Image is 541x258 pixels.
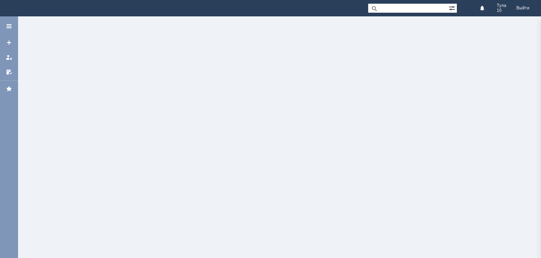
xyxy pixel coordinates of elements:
[2,51,16,64] a: Мои заявки
[2,36,16,49] a: Создать заявку
[497,3,507,8] span: Тула
[497,8,507,13] span: 10
[2,66,16,79] a: Мои согласования
[449,4,457,11] span: Расширенный поиск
